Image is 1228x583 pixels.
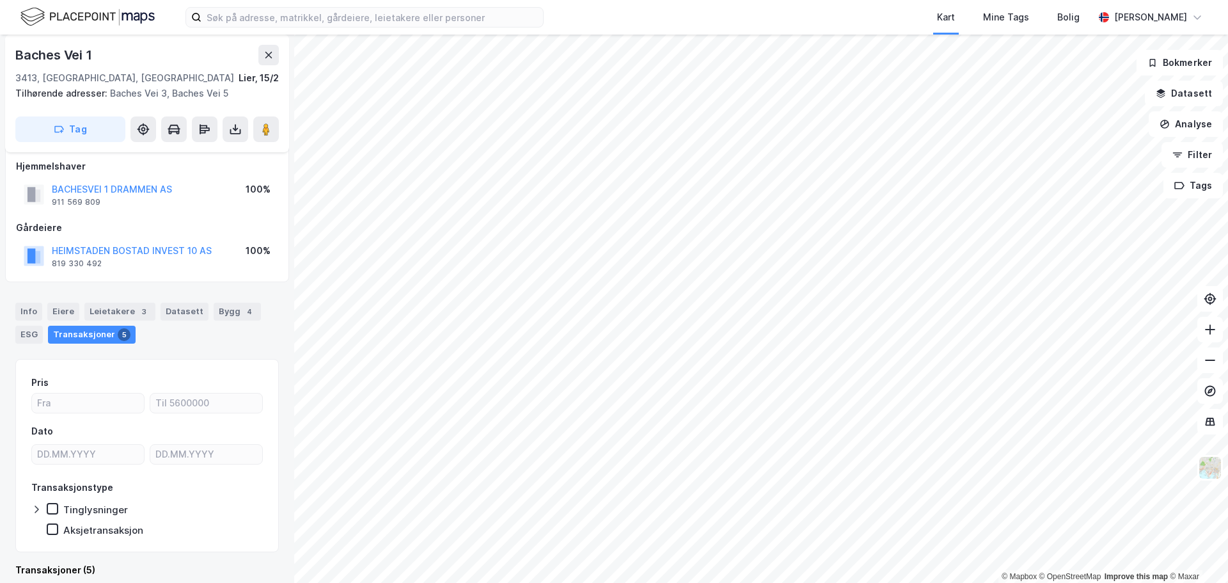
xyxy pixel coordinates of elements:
div: Dato [31,424,53,439]
button: Tag [15,116,125,142]
div: 4 [243,305,256,318]
div: Baches Vei 1 [15,45,95,65]
img: Z [1198,456,1222,480]
div: Datasett [161,303,209,321]
div: Aksjetransaksjon [63,524,143,536]
div: Mine Tags [983,10,1029,25]
div: Info [15,303,42,321]
div: Baches Vei 3, Baches Vei 5 [15,86,269,101]
div: Hjemmelshaver [16,159,278,174]
div: Bolig [1057,10,1080,25]
div: 3 [138,305,150,318]
button: Bokmerker [1137,50,1223,76]
div: Gårdeiere [16,220,278,236]
div: Transaksjoner [48,326,136,344]
div: Lier, 15/2 [239,70,279,86]
div: Bygg [214,303,261,321]
input: DD.MM.YYYY [32,445,144,464]
button: Tags [1163,173,1223,198]
button: Datasett [1145,81,1223,106]
div: Tinglysninger [63,504,128,516]
input: DD.MM.YYYY [150,445,262,464]
div: Eiere [47,303,79,321]
div: Transaksjonstype [31,480,113,495]
div: 100% [246,182,271,197]
div: [PERSON_NAME] [1114,10,1187,25]
input: Søk på adresse, matrikkel, gårdeiere, leietakere eller personer [201,8,543,27]
iframe: Chat Widget [1164,522,1228,583]
div: Kontrollprogram for chat [1164,522,1228,583]
a: Improve this map [1105,572,1168,581]
div: 100% [246,243,271,259]
div: 911 569 809 [52,197,100,207]
a: OpenStreetMap [1039,572,1101,581]
div: Pris [31,375,49,390]
div: Kart [937,10,955,25]
div: 819 330 492 [52,259,102,269]
input: Til 5600000 [150,394,262,413]
button: Analyse [1149,111,1223,137]
button: Filter [1161,142,1223,168]
a: Mapbox [1002,572,1037,581]
div: 5 [118,328,130,341]
div: ESG [15,326,43,344]
div: 3413, [GEOGRAPHIC_DATA], [GEOGRAPHIC_DATA] [15,70,234,86]
div: Transaksjoner (5) [15,563,279,578]
input: Fra [32,394,144,413]
span: Tilhørende adresser: [15,88,110,99]
img: logo.f888ab2527a4732fd821a326f86c7f29.svg [20,6,155,28]
div: Leietakere [84,303,155,321]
